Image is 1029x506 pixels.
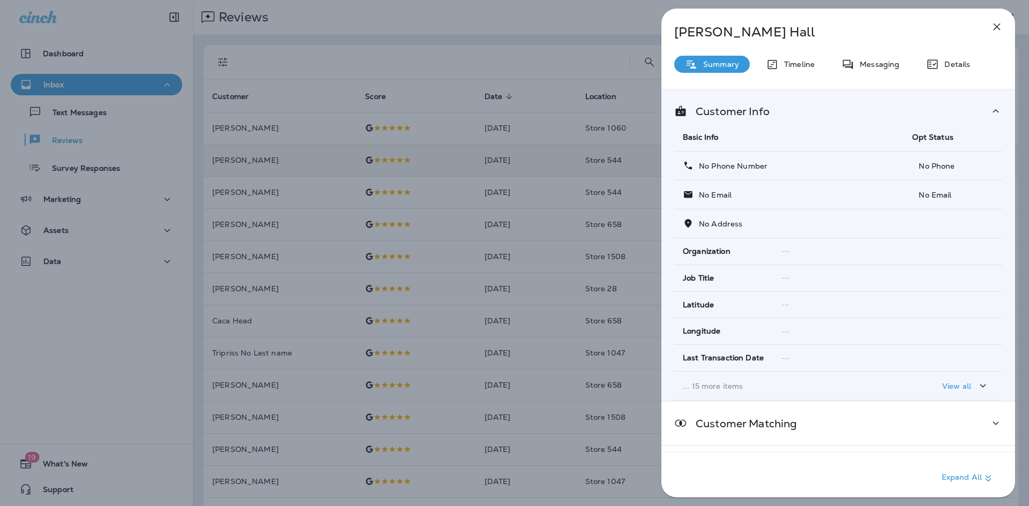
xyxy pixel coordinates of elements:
p: No Phone Number [694,162,767,170]
p: Summary [698,60,739,69]
span: Last Transaction Date [683,353,764,362]
p: [PERSON_NAME] Hall [674,25,967,40]
span: -- [781,246,789,256]
span: -- [781,353,789,363]
p: Details [939,60,970,69]
p: No Email [694,191,732,199]
p: Timeline [779,60,815,69]
span: Opt Status [912,132,953,142]
span: Longitude [683,327,720,336]
span: Basic Info [683,132,718,142]
p: ... 15 more items [683,382,895,390]
span: -- [781,273,789,283]
p: Customer Matching [687,419,797,428]
button: View all [938,376,994,396]
span: Organization [683,247,730,256]
p: No Email [912,191,994,199]
p: Expand All [942,472,995,485]
p: No Address [694,220,742,228]
span: -- [781,327,789,336]
span: -- [781,300,789,309]
span: Latitude [683,300,714,309]
p: View all [942,382,971,390]
p: Messaging [854,60,899,69]
p: No Phone [912,162,994,170]
p: Customer Info [687,107,770,116]
span: Job Title [683,274,714,283]
button: Expand All [937,469,999,488]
